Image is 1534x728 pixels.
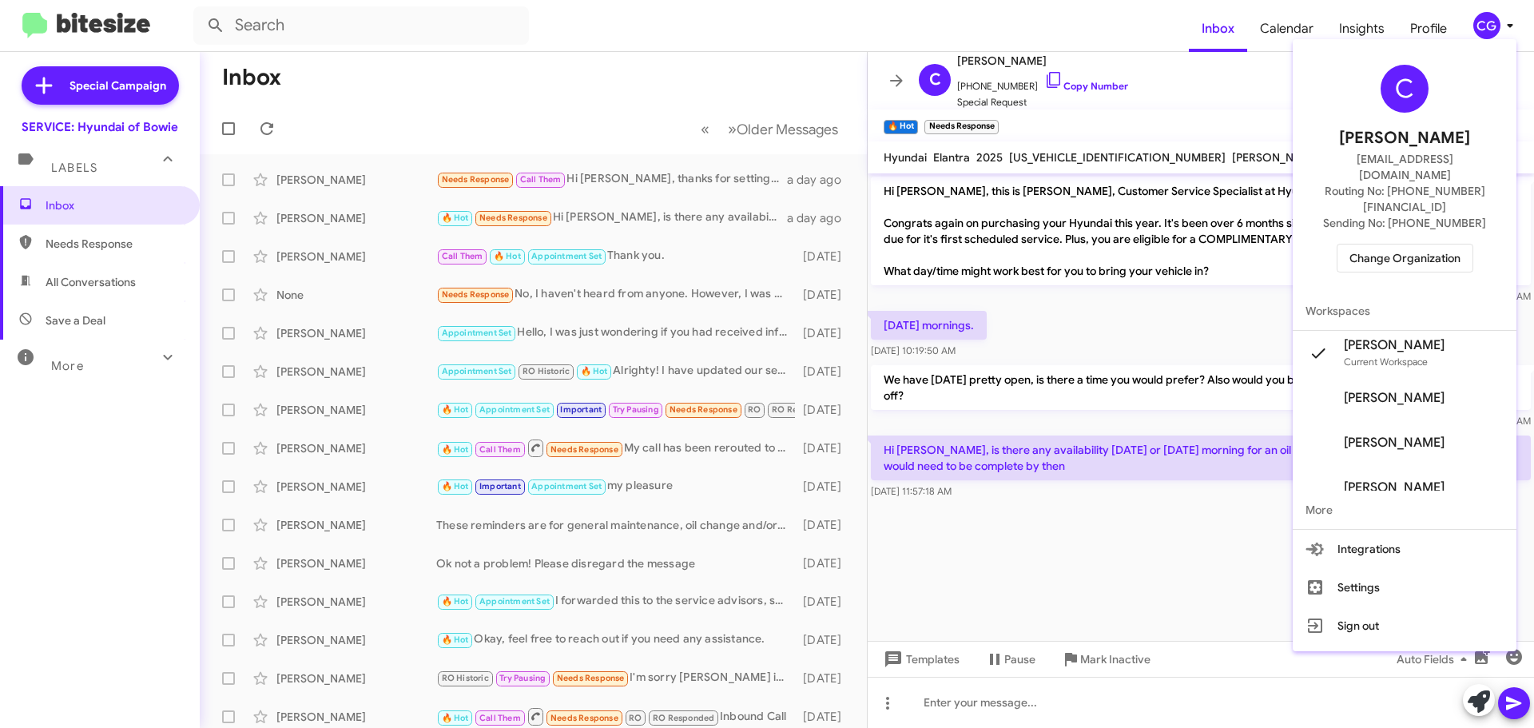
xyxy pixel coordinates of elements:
[1293,530,1516,568] button: Integrations
[1312,183,1497,215] span: Routing No: [PHONE_NUMBER][FINANCIAL_ID]
[1344,337,1445,353] span: [PERSON_NAME]
[1344,356,1428,368] span: Current Workspace
[1381,65,1429,113] div: C
[1293,491,1516,529] span: More
[1293,568,1516,607] button: Settings
[1339,125,1470,151] span: [PERSON_NAME]
[1312,151,1497,183] span: [EMAIL_ADDRESS][DOMAIN_NAME]
[1349,245,1460,272] span: Change Organization
[1344,435,1445,451] span: [PERSON_NAME]
[1344,390,1445,406] span: [PERSON_NAME]
[1293,607,1516,645] button: Sign out
[1293,292,1516,330] span: Workspaces
[1323,215,1486,231] span: Sending No: [PHONE_NUMBER]
[1344,479,1445,495] span: [PERSON_NAME]
[1337,244,1473,273] button: Change Organization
